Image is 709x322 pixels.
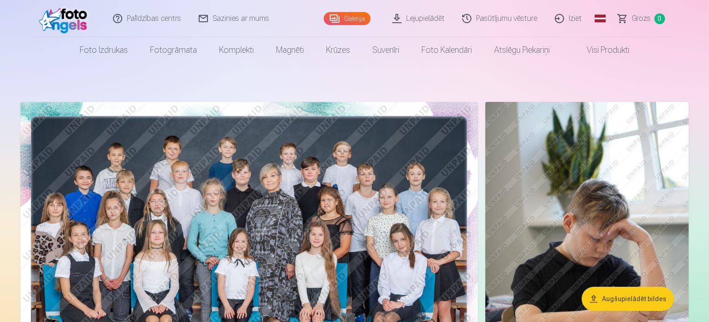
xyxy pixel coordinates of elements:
[632,13,651,24] span: Grozs
[582,287,674,311] button: Augšupielādēt bildes
[654,13,665,24] span: 0
[315,37,361,63] a: Krūzes
[39,4,92,33] img: /fa1
[561,37,640,63] a: Visi produkti
[265,37,315,63] a: Magnēti
[361,37,410,63] a: Suvenīri
[69,37,139,63] a: Foto izdrukas
[324,12,370,25] a: Galerija
[483,37,561,63] a: Atslēgu piekariņi
[208,37,265,63] a: Komplekti
[139,37,208,63] a: Fotogrāmata
[410,37,483,63] a: Foto kalendāri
